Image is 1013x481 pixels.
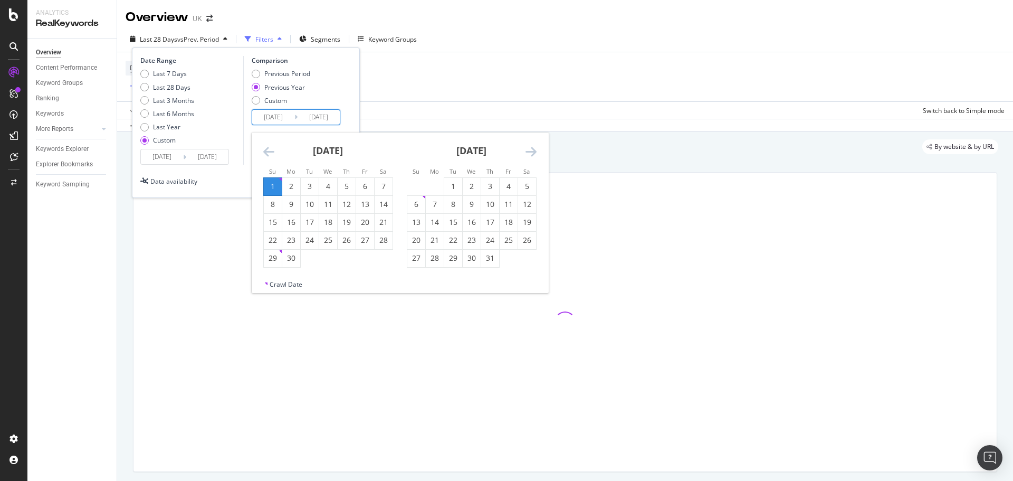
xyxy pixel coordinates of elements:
[481,181,499,192] div: 3
[264,96,287,105] div: Custom
[153,83,190,92] div: Last 28 Days
[36,179,90,190] div: Keyword Sampling
[375,217,393,228] div: 21
[450,167,456,175] small: Tu
[444,253,462,263] div: 29
[353,31,421,48] button: Keyword Groups
[413,167,419,175] small: Su
[264,69,310,78] div: Previous Period
[255,35,273,44] div: Filters
[186,149,228,164] input: End Date
[463,253,481,263] div: 30
[282,217,300,228] div: 16
[444,235,462,246] div: 22
[206,15,213,22] div: arrow-right-arrow-left
[375,235,393,246] div: 28
[518,177,536,195] td: Choose Saturday, October 5, 2024 as your check-in date. It’s available.
[36,47,109,58] a: Overview
[499,231,518,249] td: Choose Friday, October 25, 2024 as your check-in date. It’s available.
[264,83,305,92] div: Previous Year
[462,249,481,267] td: Choose Wednesday, October 30, 2024 as your check-in date. It’s available.
[518,181,536,192] div: 5
[375,199,393,210] div: 14
[380,167,386,175] small: Sa
[518,235,536,246] div: 26
[481,235,499,246] div: 24
[36,144,109,155] a: Keywords Explorer
[36,78,83,89] div: Keyword Groups
[338,235,356,246] div: 26
[264,217,282,228] div: 15
[319,177,337,195] td: Choose Wednesday, September 4, 2024 as your check-in date. It’s available.
[518,231,536,249] td: Choose Saturday, October 26, 2024 as your check-in date. It’s available.
[300,213,319,231] td: Choose Tuesday, September 17, 2024 as your check-in date. It’s available.
[407,231,425,249] td: Choose Sunday, October 20, 2024 as your check-in date. It’s available.
[337,195,356,213] td: Choose Thursday, September 12, 2024 as your check-in date. It’s available.
[456,144,486,157] strong: [DATE]
[374,177,393,195] td: Choose Saturday, September 7, 2024 as your check-in date. It’s available.
[301,235,319,246] div: 24
[140,56,241,65] div: Date Range
[430,167,439,175] small: Mo
[126,102,156,119] button: Apply
[337,213,356,231] td: Choose Thursday, September 19, 2024 as your check-in date. It’s available.
[426,235,444,246] div: 21
[505,167,511,175] small: Fr
[462,177,481,195] td: Choose Wednesday, October 2, 2024 as your check-in date. It’s available.
[300,231,319,249] td: Choose Tuesday, September 24, 2024 as your check-in date. It’s available.
[375,181,393,192] div: 7
[481,177,499,195] td: Choose Thursday, October 3, 2024 as your check-in date. It’s available.
[300,177,319,195] td: Choose Tuesday, September 3, 2024 as your check-in date. It’s available.
[338,181,356,192] div: 5
[499,213,518,231] td: Choose Friday, October 18, 2024 as your check-in date. It’s available.
[486,167,493,175] small: Th
[444,181,462,192] div: 1
[153,122,180,131] div: Last Year
[153,96,194,105] div: Last 3 Months
[518,213,536,231] td: Choose Saturday, October 19, 2024 as your check-in date. It’s available.
[407,195,425,213] td: Choose Sunday, October 6, 2024 as your check-in date. It’s available.
[356,231,374,249] td: Choose Friday, September 27, 2024 as your check-in date. It’s available.
[153,69,187,78] div: Last 7 Days
[319,235,337,246] div: 25
[425,195,444,213] td: Choose Monday, October 7, 2024 as your check-in date. It’s available.
[934,144,994,150] span: By website & by URL
[462,231,481,249] td: Choose Wednesday, October 23, 2024 as your check-in date. It’s available.
[130,63,150,72] span: Device
[282,253,300,263] div: 30
[425,213,444,231] td: Choose Monday, October 14, 2024 as your check-in date. It’s available.
[374,195,393,213] td: Choose Saturday, September 14, 2024 as your check-in date. It’s available.
[140,69,194,78] div: Last 7 Days
[444,231,462,249] td: Choose Tuesday, October 22, 2024 as your check-in date. It’s available.
[126,31,232,48] button: Last 28 DaysvsPrev. Period
[500,217,518,228] div: 18
[282,177,300,195] td: Choose Monday, September 2, 2024 as your check-in date. It’s available.
[426,217,444,228] div: 14
[36,124,99,135] a: More Reports
[300,195,319,213] td: Choose Tuesday, September 10, 2024 as your check-in date. It’s available.
[263,231,282,249] td: Choose Sunday, September 22, 2024 as your check-in date. It’s available.
[425,231,444,249] td: Choose Monday, October 21, 2024 as your check-in date. It’s available.
[425,249,444,267] td: Choose Monday, October 28, 2024 as your check-in date. It’s available.
[356,199,374,210] div: 13
[295,31,345,48] button: Segments
[356,213,374,231] td: Choose Friday, September 20, 2024 as your check-in date. It’s available.
[444,199,462,210] div: 8
[282,195,300,213] td: Choose Monday, September 9, 2024 as your check-in date. It’s available.
[977,445,1002,470] div: Open Intercom Messenger
[153,136,176,145] div: Custom
[499,177,518,195] td: Choose Friday, October 4, 2024 as your check-in date. It’s available.
[463,217,481,228] div: 16
[36,159,93,170] div: Explorer Bookmarks
[264,235,282,246] div: 22
[407,213,425,231] td: Choose Sunday, October 13, 2024 as your check-in date. It’s available.
[36,124,73,135] div: More Reports
[153,109,194,118] div: Last 6 Months
[319,181,337,192] div: 4
[407,217,425,228] div: 13
[518,217,536,228] div: 19
[426,199,444,210] div: 7
[444,177,462,195] td: Choose Tuesday, October 1, 2024 as your check-in date. It’s available.
[368,35,417,44] div: Keyword Groups
[140,83,194,92] div: Last 28 Days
